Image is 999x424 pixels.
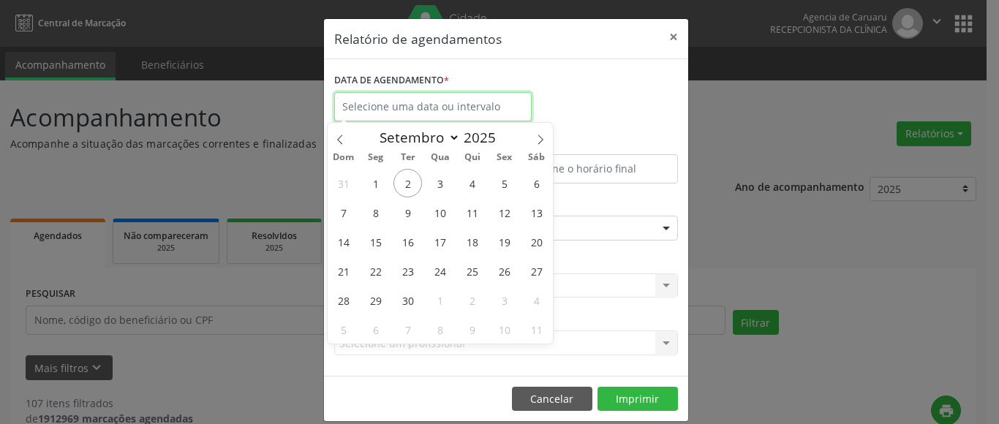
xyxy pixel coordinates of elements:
span: Qua [424,153,456,162]
span: Setembro 28, 2025 [329,286,358,314]
button: Cancelar [512,387,592,412]
span: Setembro 30, 2025 [393,286,422,314]
span: Setembro 5, 2025 [490,169,519,197]
span: Setembro 27, 2025 [522,257,551,285]
span: Outubro 5, 2025 [329,315,358,344]
input: Selecione o horário final [510,154,678,183]
span: Outubro 4, 2025 [522,286,551,314]
input: Selecione uma data ou intervalo [334,92,532,121]
span: Outubro 9, 2025 [458,315,486,344]
button: Imprimir [597,387,678,412]
span: Setembro 23, 2025 [393,257,422,285]
span: Setembro 18, 2025 [458,227,486,256]
label: ATÉ [510,132,678,154]
span: Outubro 7, 2025 [393,315,422,344]
span: Seg [360,153,392,162]
span: Dom [328,153,360,162]
span: Setembro 7, 2025 [329,198,358,227]
span: Setembro 29, 2025 [361,286,390,314]
span: Setembro 11, 2025 [458,198,486,227]
span: Setembro 14, 2025 [329,227,358,256]
input: Year [460,128,508,147]
span: Setembro 20, 2025 [522,227,551,256]
span: Setembro 19, 2025 [490,227,519,256]
span: Outubro 11, 2025 [522,315,551,344]
span: Setembro 26, 2025 [490,257,519,285]
span: Outubro 10, 2025 [490,315,519,344]
select: Month [372,127,460,148]
span: Setembro 15, 2025 [361,227,390,256]
span: Outubro 8, 2025 [426,315,454,344]
span: Setembro 13, 2025 [522,198,551,227]
span: Setembro 3, 2025 [426,169,454,197]
span: Setembro 12, 2025 [490,198,519,227]
span: Sex [489,153,521,162]
span: Outubro 6, 2025 [361,315,390,344]
span: Outubro 1, 2025 [426,286,454,314]
span: Qui [456,153,489,162]
span: Setembro 25, 2025 [458,257,486,285]
span: Setembro 22, 2025 [361,257,390,285]
button: Close [659,19,688,55]
span: Outubro 3, 2025 [490,286,519,314]
span: Setembro 2, 2025 [393,169,422,197]
span: Setembro 1, 2025 [361,169,390,197]
span: Setembro 8, 2025 [361,198,390,227]
span: Setembro 24, 2025 [426,257,454,285]
span: Setembro 21, 2025 [329,257,358,285]
span: Setembro 16, 2025 [393,227,422,256]
span: Ter [392,153,424,162]
span: Setembro 4, 2025 [458,169,486,197]
span: Agosto 31, 2025 [329,169,358,197]
span: Sáb [521,153,553,162]
span: Setembro 10, 2025 [426,198,454,227]
span: Setembro 17, 2025 [426,227,454,256]
h5: Relatório de agendamentos [334,29,502,48]
span: Outubro 2, 2025 [458,286,486,314]
label: DATA DE AGENDAMENTO [334,69,449,92]
span: Setembro 9, 2025 [393,198,422,227]
span: Setembro 6, 2025 [522,169,551,197]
